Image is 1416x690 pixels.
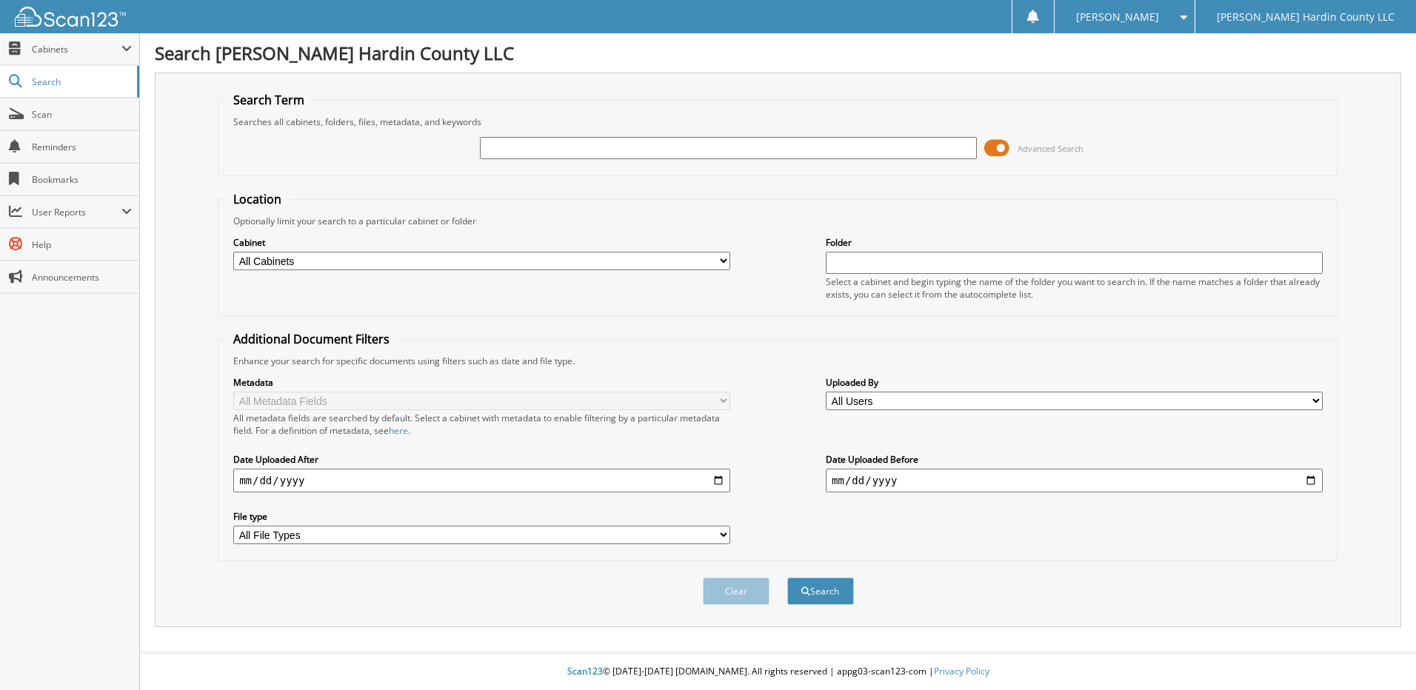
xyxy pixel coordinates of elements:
legend: Location [226,191,289,207]
label: Folder [826,236,1323,249]
input: start [233,469,730,492]
input: end [826,469,1323,492]
span: Search [32,76,130,88]
a: here [389,424,408,437]
span: Reminders [32,141,132,153]
label: Date Uploaded Before [826,453,1323,466]
a: Privacy Policy [934,665,989,677]
iframe: Chat Widget [1342,619,1416,690]
img: scan123-logo-white.svg [15,7,126,27]
legend: Additional Document Filters [226,331,397,347]
div: Select a cabinet and begin typing the name of the folder you want to search in. If the name match... [826,275,1323,301]
button: Search [787,577,854,605]
div: Enhance your search for specific documents using filters such as date and file type. [226,355,1330,367]
span: Cabinets [32,43,121,56]
label: File type [233,510,730,523]
div: Searches all cabinets, folders, files, metadata, and keywords [226,115,1330,128]
div: All metadata fields are searched by default. Select a cabinet with metadata to enable filtering b... [233,412,730,437]
label: Metadata [233,376,730,389]
span: [PERSON_NAME] Hardin County LLC [1217,13,1395,21]
span: User Reports [32,206,121,218]
span: Scan [32,108,132,121]
div: Optionally limit your search to a particular cabinet or folder [226,215,1330,227]
span: Announcements [32,271,132,284]
legend: Search Term [226,92,312,108]
span: [PERSON_NAME] [1076,13,1159,21]
span: Advanced Search [1018,143,1083,154]
span: Scan123 [567,665,603,677]
label: Uploaded By [826,376,1323,389]
label: Date Uploaded After [233,453,730,466]
button: Clear [703,577,769,605]
label: Cabinet [233,236,730,249]
span: Help [32,238,132,251]
h1: Search [PERSON_NAME] Hardin County LLC [155,41,1401,65]
span: Bookmarks [32,173,132,186]
div: © [DATE]-[DATE] [DOMAIN_NAME]. All rights reserved | appg03-scan123-com | [140,654,1416,690]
